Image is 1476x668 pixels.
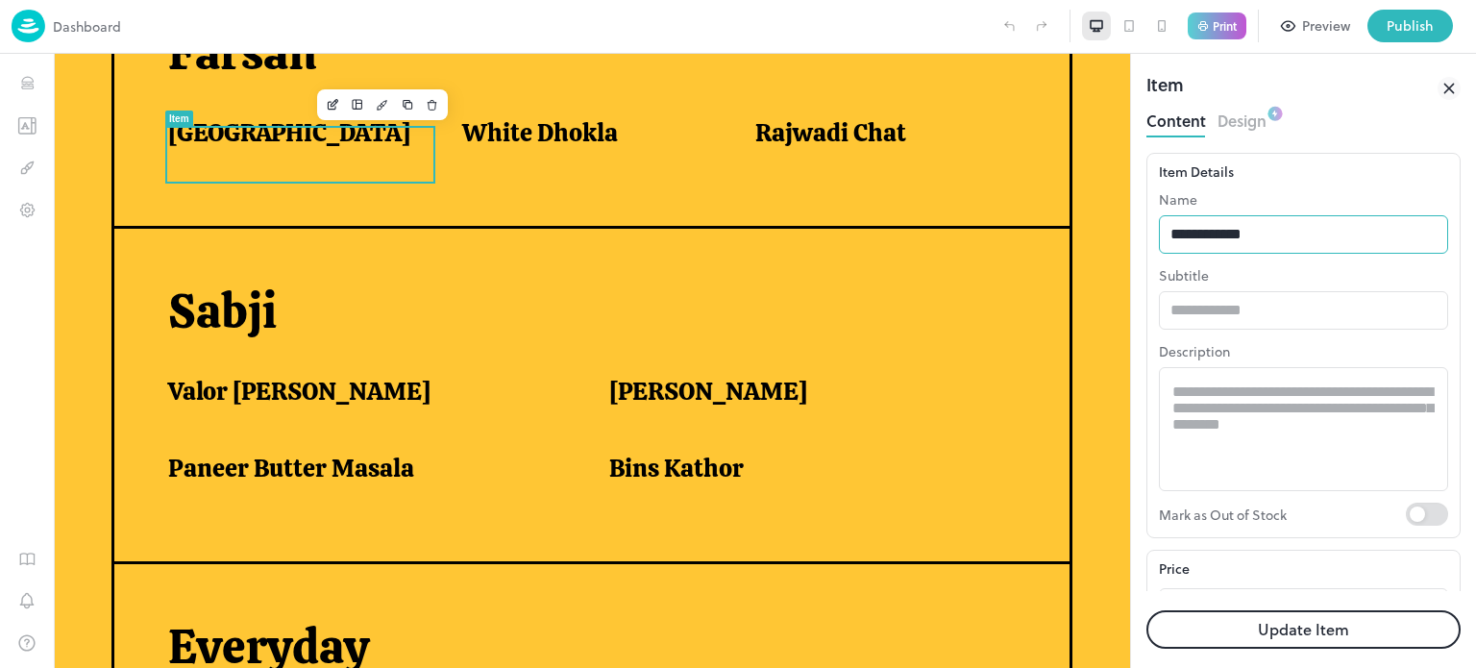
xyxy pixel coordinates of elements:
span: Valor [PERSON_NAME] [114,322,377,354]
p: Sabji [114,229,972,287]
span: [GEOGRAPHIC_DATA] [114,63,357,95]
div: Preview [1302,15,1350,37]
button: Delete [366,38,391,63]
p: Print [1213,20,1237,32]
span: White Dhokla [408,63,564,95]
label: Redo (Ctrl + Y) [1025,10,1058,42]
div: Item [1146,71,1184,106]
span: Bins Kathor [555,399,690,431]
button: Duplicate [341,38,366,63]
p: Price [1159,558,1190,579]
span: [PERSON_NAME] [555,322,753,354]
button: Publish [1367,10,1453,42]
p: Mark as Out of Stock [1159,503,1406,526]
p: Everyday [114,564,972,623]
p: Dashboard [53,16,121,37]
button: Preview [1270,10,1362,42]
p: Description [1159,341,1448,361]
button: Design [316,38,341,63]
p: Subtitle [1159,265,1448,285]
button: Layout [291,38,316,63]
span: Rajwadi Chat [701,63,852,95]
div: Publish [1387,15,1434,37]
span: Paneer Butter Masala [114,399,360,431]
button: Design [1218,106,1267,132]
label: Undo (Ctrl + Z) [993,10,1025,42]
button: Update Item [1146,610,1461,649]
p: Name [1159,189,1448,210]
div: Item Details [1159,161,1448,182]
button: Edit [266,38,291,63]
button: Content [1146,106,1206,132]
img: logo-86c26b7e.jpg [12,10,45,42]
div: Item [115,60,135,70]
img: 1718977755095vy7gqs5mm3.png%3Ft%3D1718977746044 [953,142,1058,247]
